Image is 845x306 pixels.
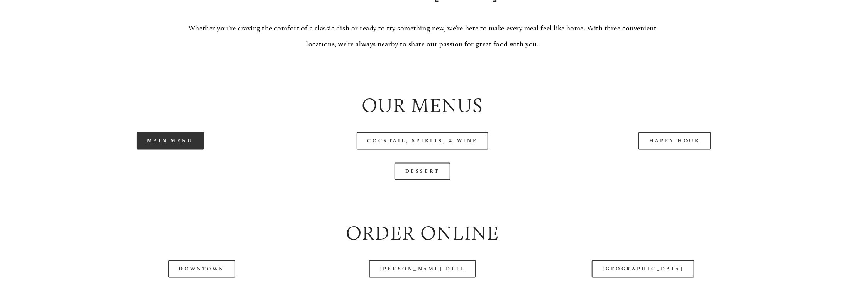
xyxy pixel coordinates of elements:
[137,132,204,150] a: Main Menu
[395,163,450,180] a: Dessert
[369,260,476,278] a: [PERSON_NAME] Dell
[357,132,489,150] a: Cocktail, Spirits, & Wine
[168,260,235,278] a: Downtown
[51,220,794,247] h2: Order Online
[638,132,711,150] a: Happy Hour
[592,260,694,278] a: [GEOGRAPHIC_DATA]
[51,92,794,119] h2: Our Menus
